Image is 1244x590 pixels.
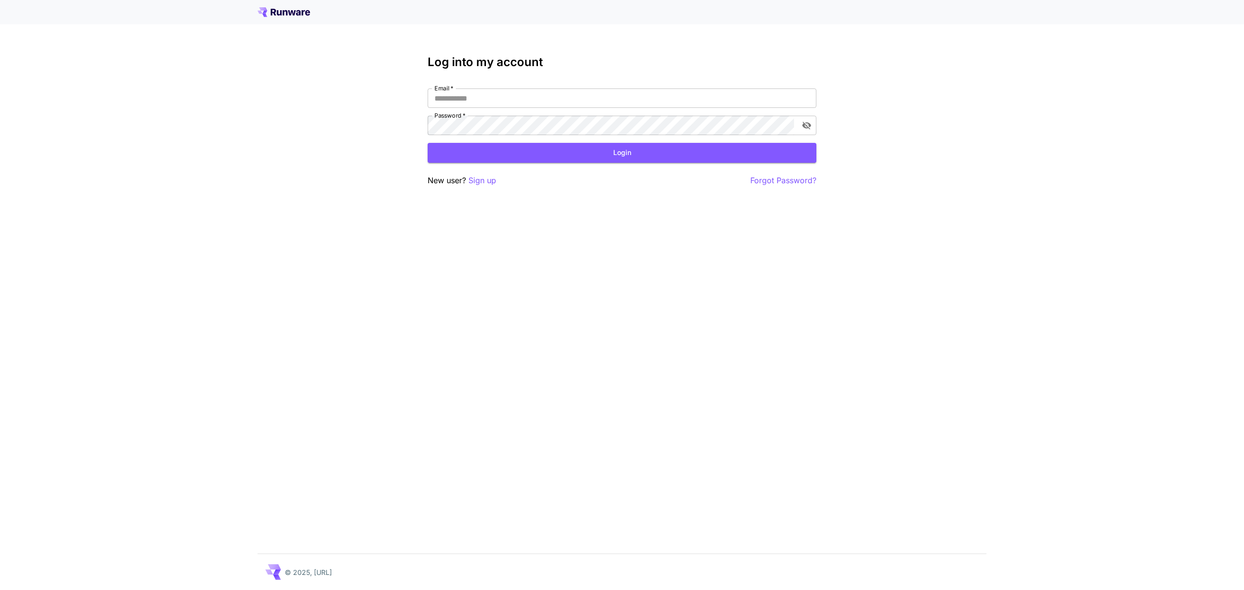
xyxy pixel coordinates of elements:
[750,174,816,187] button: Forgot Password?
[285,567,332,577] p: © 2025, [URL]
[428,143,816,163] button: Login
[434,111,466,120] label: Password
[428,55,816,69] h3: Log into my account
[428,174,496,187] p: New user?
[434,84,453,92] label: Email
[468,174,496,187] button: Sign up
[798,117,815,134] button: toggle password visibility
